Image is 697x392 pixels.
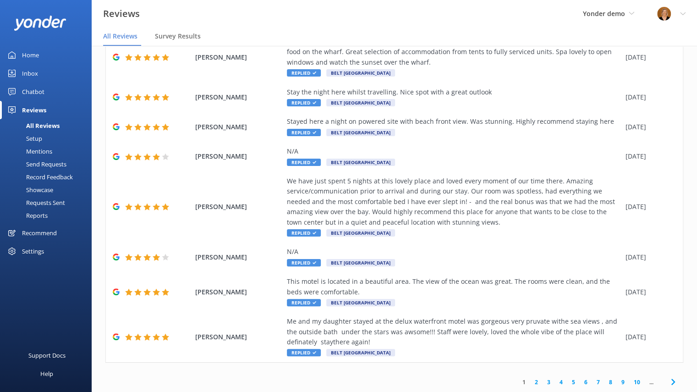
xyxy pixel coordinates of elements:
span: [PERSON_NAME] [195,332,282,342]
span: Survey Results [155,32,201,41]
a: Send Requests [5,158,92,171]
div: Reviews [22,101,46,119]
div: Help [40,364,53,383]
a: All Reviews [5,119,92,132]
a: 9 [617,378,629,386]
a: 8 [604,378,617,386]
div: Record Feedback [5,171,73,183]
a: 1 [518,378,530,386]
a: 7 [592,378,604,386]
a: Showcase [5,183,92,196]
span: Replied [287,299,321,306]
span: Replied [287,159,321,166]
span: Replied [287,99,321,106]
span: [PERSON_NAME] [195,92,282,102]
a: Requests Sent [5,196,92,209]
span: [PERSON_NAME] [195,202,282,212]
div: N/A [287,146,621,156]
a: Mentions [5,145,92,158]
span: All Reviews [103,32,137,41]
span: Replied [287,69,321,77]
div: Second visit whilst cycling the coastal pathway. Perfect location on one end of the pathway, clos... [287,37,621,67]
div: All Reviews [5,119,60,132]
div: Showcase [5,183,53,196]
a: 2 [530,378,543,386]
span: [PERSON_NAME] [195,52,282,62]
span: Replied [287,229,321,237]
span: Belt [GEOGRAPHIC_DATA] [326,129,395,136]
div: [DATE] [626,151,671,161]
a: 10 [629,378,645,386]
div: [DATE] [626,287,671,297]
span: Belt [GEOGRAPHIC_DATA] [326,349,395,356]
div: Inbox [22,64,38,83]
div: [DATE] [626,92,671,102]
span: Yonder demo [583,9,625,18]
a: Record Feedback [5,171,92,183]
a: 3 [543,378,555,386]
div: Stayed here a night on powered site with beach front view. Was stunning. Highly recommend staying... [287,116,621,127]
img: 1-1617059290.jpg [657,7,671,21]
div: Home [22,46,39,64]
h3: Reviews [103,6,140,21]
div: Setup [5,132,42,145]
div: Reports [5,209,48,222]
span: Belt [GEOGRAPHIC_DATA] [326,159,395,166]
div: Mentions [5,145,52,158]
div: Support Docs [28,346,66,364]
div: Stay the night here whilst travelling. Nice spot with a great outlook [287,87,621,97]
span: ... [645,378,658,386]
div: Chatbot [22,83,44,101]
div: Recommend [22,224,57,242]
span: [PERSON_NAME] [195,122,282,132]
span: Belt [GEOGRAPHIC_DATA] [326,299,395,306]
div: [DATE] [626,252,671,262]
a: 5 [567,378,580,386]
a: 4 [555,378,567,386]
div: We have just spent 5 nights at this lovely place and loved every moment of our time there. Amazin... [287,176,621,227]
div: Requests Sent [5,196,65,209]
div: N/A [287,247,621,257]
div: Me and my daughter stayed at the delux waterfront motel was gorgeous very pruvate withe sea views... [287,316,621,347]
a: 6 [580,378,592,386]
span: Replied [287,259,321,266]
span: Belt [GEOGRAPHIC_DATA] [326,99,395,106]
div: This motel is located in a beautiful area. The view of the ocean was great. The rooms were clean,... [287,276,621,297]
span: [PERSON_NAME] [195,252,282,262]
a: Reports [5,209,92,222]
div: [DATE] [626,122,671,132]
span: [PERSON_NAME] [195,151,282,161]
div: [DATE] [626,332,671,342]
span: Belt [GEOGRAPHIC_DATA] [326,229,395,237]
span: Replied [287,349,321,356]
span: [PERSON_NAME] [195,287,282,297]
img: yonder-white-logo.png [14,16,66,31]
div: [DATE] [626,202,671,212]
span: Belt [GEOGRAPHIC_DATA] [326,69,395,77]
span: Belt [GEOGRAPHIC_DATA] [326,259,395,266]
a: Setup [5,132,92,145]
div: [DATE] [626,52,671,62]
div: Send Requests [5,158,66,171]
div: Settings [22,242,44,260]
span: Replied [287,129,321,136]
